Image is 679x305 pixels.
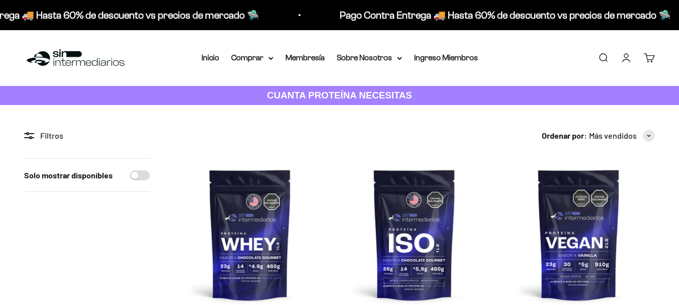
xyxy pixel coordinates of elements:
div: Filtros [24,129,150,142]
span: Más vendidos [589,129,637,142]
a: Inicio [202,53,219,62]
p: Pago Contra Entrega 🚚 Hasta 60% de descuento vs precios de mercado 🛸 [337,7,668,23]
a: Membresía [285,53,325,62]
summary: Sobre Nosotros [337,51,402,64]
strong: CUANTA PROTEÍNA NECESITAS [267,90,412,100]
button: Más vendidos [589,129,655,142]
label: Solo mostrar disponibles [24,169,113,182]
a: Ingreso Miembros [414,53,478,62]
span: Ordenar por: [542,129,587,142]
summary: Comprar [231,51,273,64]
